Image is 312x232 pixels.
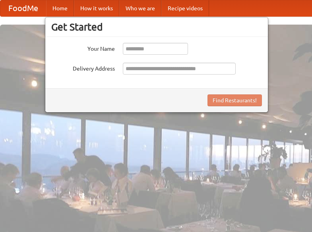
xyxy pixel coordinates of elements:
[51,43,115,53] label: Your Name
[51,63,115,73] label: Delivery Address
[46,0,74,16] a: Home
[74,0,119,16] a: How it works
[51,21,262,33] h3: Get Started
[0,0,46,16] a: FoodMe
[207,94,262,106] button: Find Restaurants!
[119,0,161,16] a: Who we are
[161,0,209,16] a: Recipe videos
